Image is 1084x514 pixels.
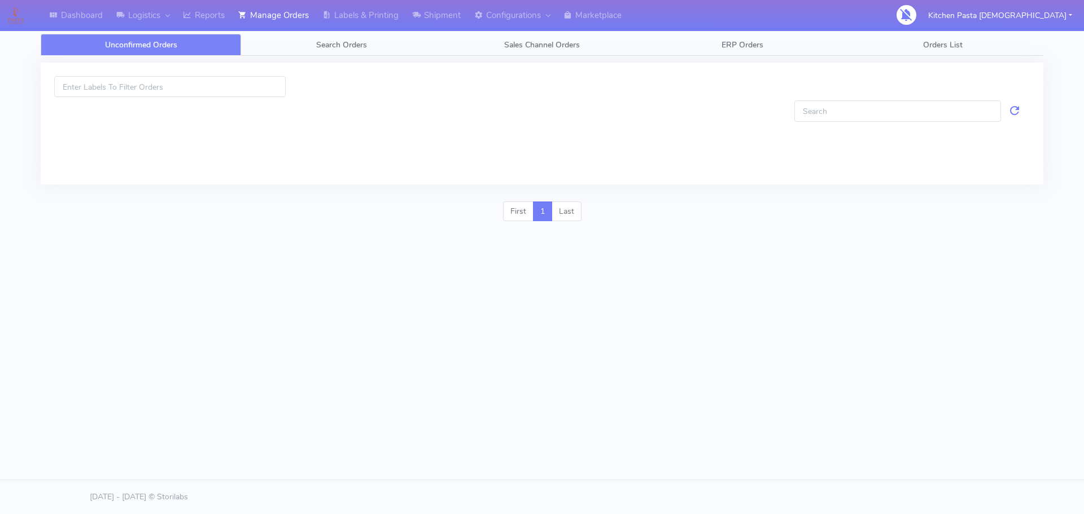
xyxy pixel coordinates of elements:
[722,39,763,50] span: ERP Orders
[923,39,963,50] span: Orders List
[504,39,580,50] span: Sales Channel Orders
[533,201,552,222] a: 1
[316,39,367,50] span: Search Orders
[105,39,177,50] span: Unconfirmed Orders
[794,100,1001,121] input: Search
[54,76,286,97] input: Enter Labels To Filter Orders
[920,4,1081,27] button: Kitchen Pasta [DEMOGRAPHIC_DATA]
[41,34,1043,56] ul: Tabs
